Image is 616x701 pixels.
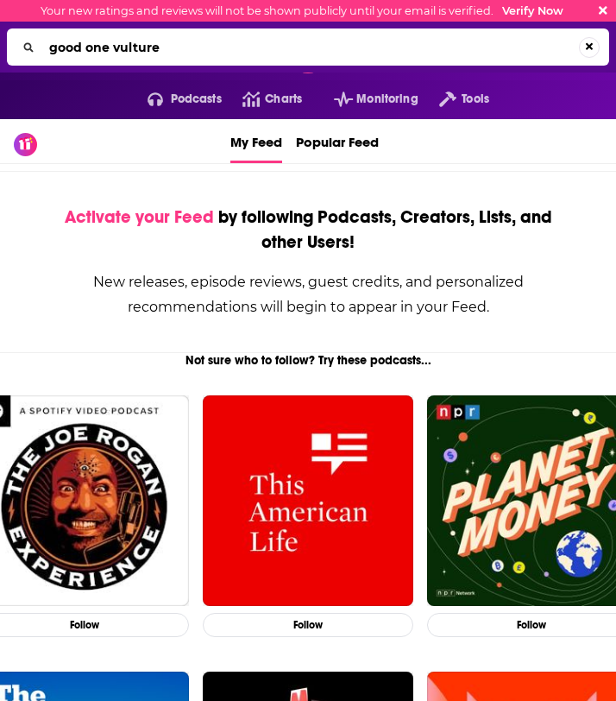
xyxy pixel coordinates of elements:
div: Your new ratings and reviews will not be shown publicly until your email is verified. [41,4,563,17]
img: This American Life [203,395,412,605]
div: by following Podcasts, Creators, Lists, and other Users! [42,205,574,255]
span: Activate your Feed [65,206,214,228]
a: My Feed [230,119,282,163]
button: open menu [127,85,222,113]
span: Monitoring [356,87,418,111]
div: Search... [7,28,609,66]
button: Follow [203,613,412,638]
button: open menu [418,85,489,113]
a: Verify Now [502,4,563,17]
input: Search... [42,34,579,61]
a: Charts [222,85,302,113]
span: Tools [462,87,489,111]
span: Popular Feed [296,123,379,161]
button: open menu [313,85,418,113]
span: Charts [265,87,302,111]
span: My Feed [230,123,282,161]
a: Popular Feed [296,119,379,163]
span: Podcasts [171,87,222,111]
div: New releases, episode reviews, guest credits, and personalized recommendations will begin to appe... [42,269,574,319]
